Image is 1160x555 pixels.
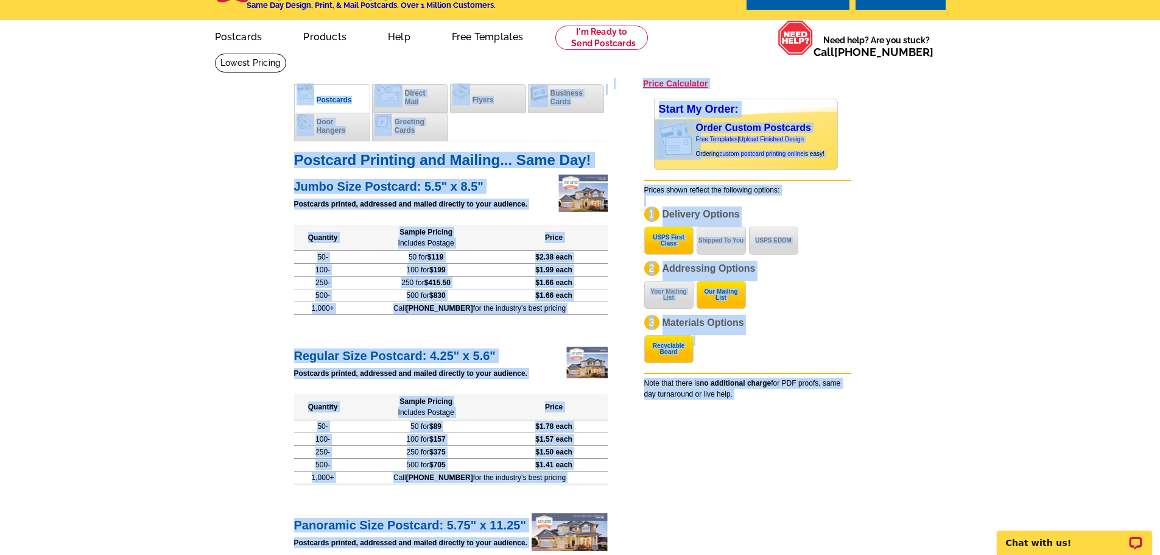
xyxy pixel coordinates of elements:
span: $199 [429,266,446,274]
td: 500 for [352,289,501,302]
td: 250 for [352,276,501,289]
button: Your Mailing List [644,281,694,309]
span: $415.50 [424,278,451,287]
span: Materials Options [663,317,744,328]
b: no additional charge [700,379,771,387]
span: Flyers [473,96,494,104]
b: [PHONE_NUMBER] [406,304,473,313]
b: [PHONE_NUMBER] [406,473,473,482]
h4: Same Day Design, Print, & Mail Postcards. Over 1 Million Customers. [247,1,496,10]
span: $1.41 each [535,461,572,469]
span: Includes Postage [398,239,454,247]
a: Order Custom Postcards [696,122,811,133]
img: background image for postcard [655,119,664,160]
td: 50 for [352,420,501,433]
img: doorhangers.png [297,114,314,129]
span: $119 [427,253,444,261]
div: 3 [644,315,659,330]
td: 250- [294,445,352,458]
span: $1.57 each [535,435,572,444]
td: 100- [294,433,352,445]
div: Start My Order: [655,99,837,119]
td: 100- [294,263,352,276]
span: $1.99 each [535,266,572,274]
span: $1.78 each [535,422,572,431]
th: Sample Pricing [352,394,501,420]
th: Sample Pricing [352,225,501,251]
th: Quantity [294,394,352,420]
img: greetingcards.png [374,114,392,129]
h1: Postcard Printing and Mailing... Same Day! [294,154,608,166]
td: 100 for [352,433,501,445]
h2: Panoramic Size Postcard: 5.75" x 11.25" [294,515,608,532]
button: Recyclable Board [644,335,694,363]
img: post card showing stamp and address area [658,119,701,160]
img: businesscards.png [530,85,548,101]
span: $2.38 each [535,253,572,261]
span: Postcards [317,96,352,104]
a: Free Templates [696,136,738,143]
span: $375 [429,448,446,456]
span: Call [814,46,933,58]
span: Delivery Options [663,209,740,219]
a: Help [368,21,430,50]
th: Quantity [294,225,352,251]
a: custom postcard printing online [719,150,803,157]
div: Note that there is for PDF proofs, same day turnaround or live help. [644,373,851,400]
strong: Postcards printed, addressed and mailed directly to your audience. [294,369,527,378]
span: $89 [429,422,441,431]
a: Upload Finished Design [739,136,804,143]
div: 1 [644,207,659,222]
td: 50- [294,420,352,433]
td: 250 for [352,445,501,458]
span: Greeting Cards [395,118,424,135]
button: USPS First Class [644,227,694,255]
a: Products [284,21,366,50]
span: $830 [429,291,446,300]
iframe: LiveChat chat widget [989,517,1160,555]
td: 100 for [352,263,501,276]
img: help [778,20,814,55]
td: 50- [294,250,352,263]
span: $1.50 each [535,448,572,456]
button: Our Mailing List [697,281,746,309]
span: $1.66 each [535,278,572,287]
span: Addressing Options [663,263,756,274]
span: | Ordering is easy! [696,136,824,157]
a: Postcards [195,21,282,50]
td: 500- [294,458,352,471]
span: Need help? Are you stuck? [814,34,940,58]
a: [PHONE_NUMBER] [834,46,933,58]
a: Price Calculator [643,78,708,89]
img: directmail.png [374,84,402,101]
td: Call for the industry's best pricing [352,302,608,314]
button: USPS EDDM [749,227,798,255]
strong: Postcards printed, addressed and mailed directly to your audience. [294,200,527,208]
img: postcards_c.png [297,83,314,99]
span: Includes Postage [398,408,454,417]
h2: Jumbo Size Postcard: 5.5" x 8.5" [294,176,608,194]
img: flyers.png [452,83,470,99]
span: $157 [429,435,446,444]
span: $1.66 each [535,291,572,300]
td: 1,000+ [294,471,352,484]
h2: Regular Size Postcard: 4.25" x 5.6" [294,345,608,363]
strong: Postcards printed, addressed and mailed directly to your audience. [294,539,527,547]
th: Price [501,225,608,251]
td: Call for the industry's best pricing [352,471,608,484]
td: 250- [294,276,352,289]
span: $705 [429,461,446,469]
td: 50 for [352,250,501,263]
td: 500 for [352,458,501,471]
button: Shipped To You [697,227,746,255]
td: 1,000+ [294,302,352,314]
span: Prices shown reflect the following options: [644,186,780,194]
a: Free Templates [432,21,543,50]
span: Door Hangers [317,118,346,135]
td: 500- [294,289,352,302]
span: Business Cards [550,89,583,106]
div: 2 [644,261,659,276]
